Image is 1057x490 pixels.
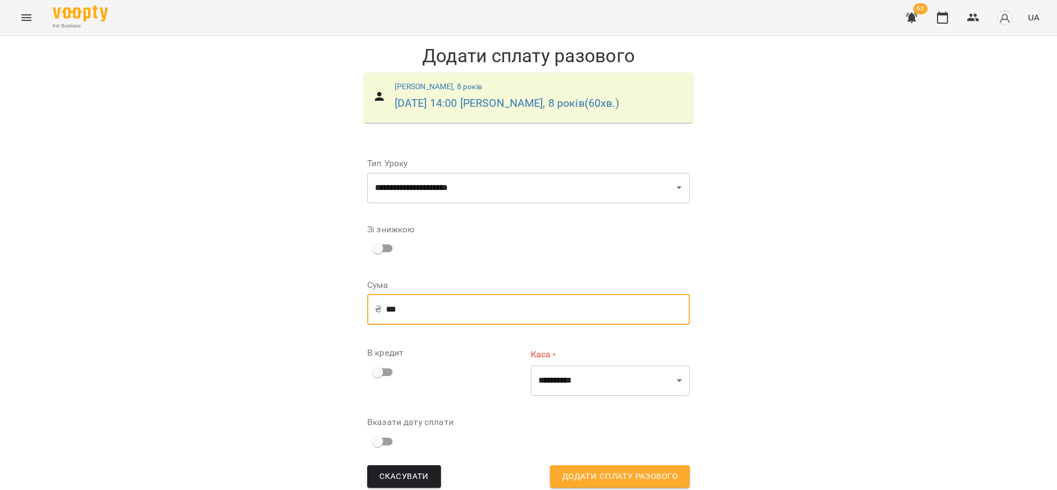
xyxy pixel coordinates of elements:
label: Сума [367,281,690,290]
button: Menu [13,4,40,31]
span: Скасувати [379,470,429,484]
p: ₴ [375,303,382,316]
span: For Business [53,23,108,30]
button: Скасувати [367,465,441,488]
label: Каса [531,349,690,361]
span: 52 [913,3,928,14]
label: Тип Уроку [367,159,690,168]
button: Додати сплату разового [550,465,690,488]
img: Voopty Logo [53,6,108,21]
img: avatar_s.png [997,10,1012,25]
button: UA [1023,7,1044,28]
a: [PERSON_NAME], 8 років [395,82,482,91]
h1: Додати сплату разового [358,45,699,67]
label: Вказати дату сплати [367,418,526,427]
label: Зі знижкою [367,225,415,234]
a: [DATE] 14:00 [PERSON_NAME], 8 років(60хв.) [395,97,619,110]
span: UA [1028,12,1039,23]
span: Додати сплату разового [562,470,678,484]
label: В кредит [367,349,526,357]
